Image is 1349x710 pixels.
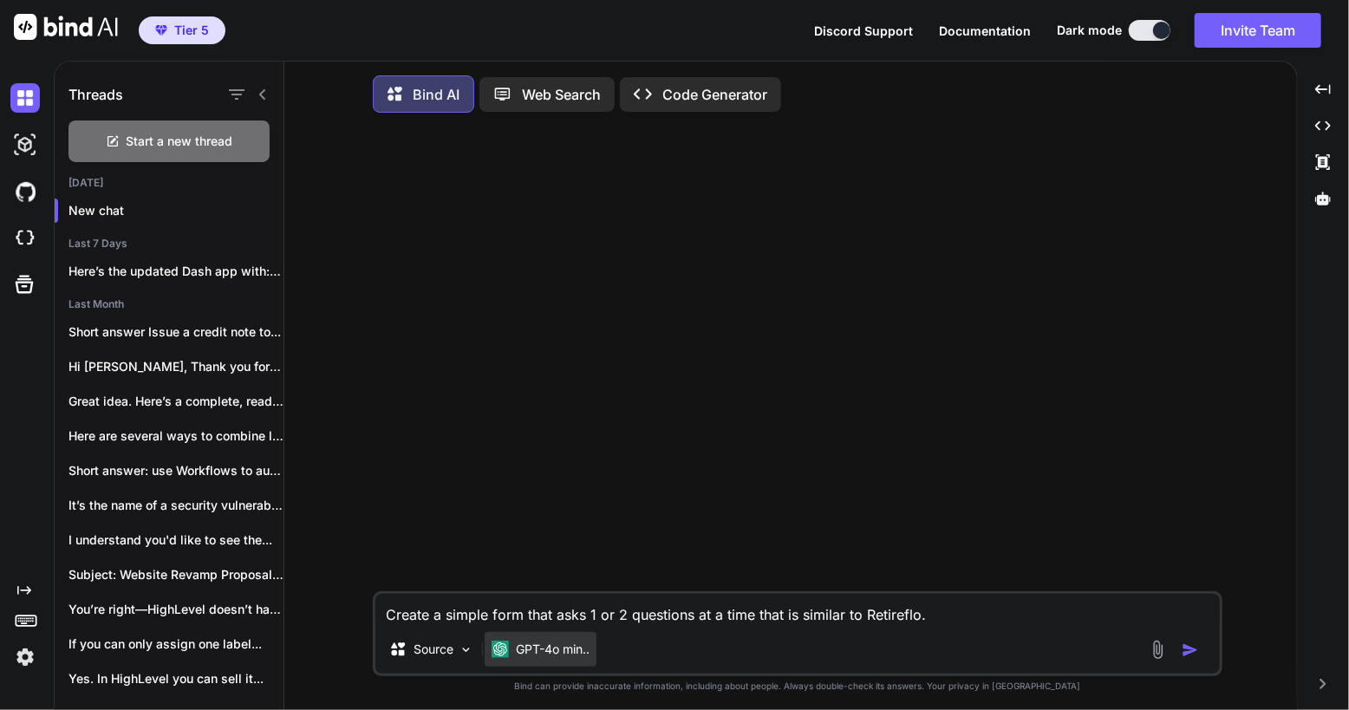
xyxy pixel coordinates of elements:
button: Documentation [939,22,1031,40]
p: Here’s the updated Dash app with: -... [68,263,283,280]
h1: Threads [68,84,123,105]
p: Source [414,641,453,658]
p: GPT-4o min.. [516,641,590,658]
p: Code Generator [662,84,767,105]
p: Short answer: use Workflows to auto‑grant Offers... [68,462,283,479]
p: I understand you'd like to see the... [68,531,283,549]
img: settings [10,642,40,672]
p: Short answer Issue a credit note to... [68,323,283,341]
img: premium [155,25,167,36]
p: Web Search [522,84,601,105]
img: githubDark [10,177,40,206]
p: Great idea. Here’s a complete, ready-to-run live... [68,393,283,410]
p: You’re right—HighLevel doesn’t have native “Contact ↔... [68,601,283,618]
p: Here are several ways to combine latitude... [68,427,283,445]
img: GPT-4o mini [492,641,509,658]
p: Yes. In HighLevel you can sell it... [68,670,283,687]
p: New chat [68,202,283,219]
img: Pick Models [459,642,473,657]
img: cloudideIcon [10,224,40,253]
h2: Last Month [55,297,283,311]
h2: [DATE] [55,176,283,190]
img: darkChat [10,83,40,113]
span: Start a new thread [127,133,233,150]
img: icon [1182,642,1199,659]
p: Bind AI [413,84,459,105]
textarea: Create a simple form that asks 1 or 2 questions at a time that is similar to Retireflo. [375,594,1220,625]
img: attachment [1148,640,1168,660]
span: Dark mode [1057,22,1122,39]
button: premiumTier 5 [139,16,225,44]
p: Bind can provide inaccurate information, including about people. Always double-check its answers.... [373,680,1222,693]
img: Bind AI [14,14,118,40]
h2: Last 7 Days [55,237,283,251]
span: Tier 5 [174,22,209,39]
p: Subject: Website Revamp Proposal for [PERSON_NAME]... [68,566,283,583]
p: Hi [PERSON_NAME], Thank you for reaching out... [68,358,283,375]
p: If you can only assign one label... [68,635,283,653]
span: Documentation [939,23,1031,38]
img: darkAi-studio [10,130,40,160]
span: Discord Support [814,23,913,38]
p: It’s the name of a security vulnerability... [68,497,283,514]
button: Discord Support [814,22,913,40]
button: Invite Team [1195,13,1321,48]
